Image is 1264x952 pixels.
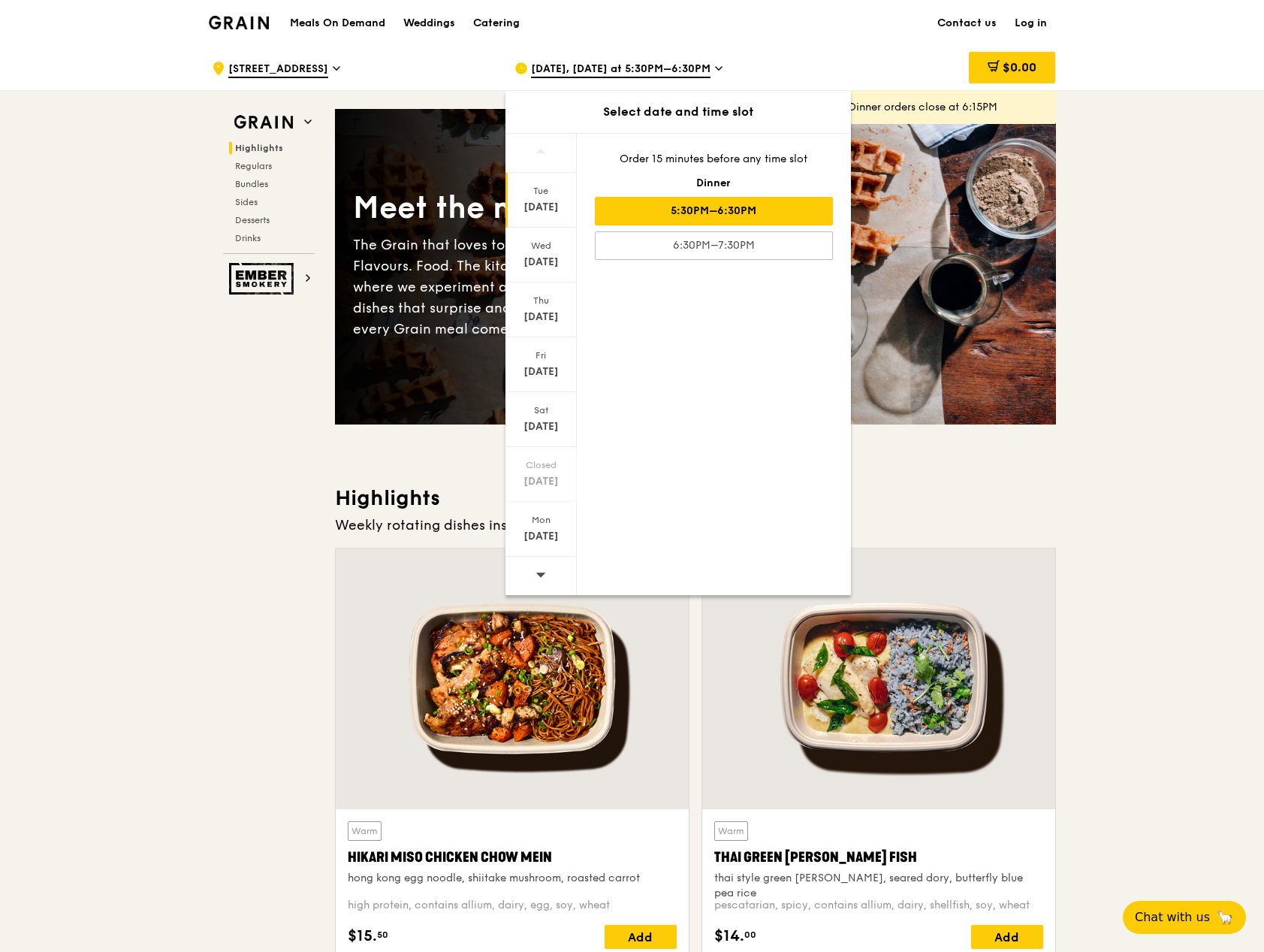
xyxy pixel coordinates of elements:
div: thai style green [PERSON_NAME], seared dory, butterfly blue pea rice [714,871,1043,901]
div: The Grain that loves to play. With ingredients. Flavours. Food. The kitchen is our happy place, w... [353,234,695,340]
div: Closed [508,459,575,471]
div: high protein, contains allium, dairy, egg, soy, wheat [348,898,677,913]
span: Bundles [235,179,268,189]
div: [DATE] [508,419,575,434]
span: [STREET_ADDRESS] [228,62,328,78]
div: Add [971,925,1043,949]
div: Dinner orders close at 6:15PM [849,100,1044,115]
div: [DATE] [508,310,575,325]
div: Sat [508,404,575,416]
span: 🦙 [1216,908,1234,926]
span: Highlights [235,143,283,153]
div: Tue [508,185,575,197]
span: 00 [744,929,756,941]
div: 6:30PM–7:30PM [595,231,833,260]
div: [DATE] [508,474,575,489]
div: [DATE] [508,529,575,544]
div: Hikari Miso Chicken Chow Mein [348,847,677,868]
img: Grain [209,16,270,29]
div: Warm [348,821,382,841]
div: Select date and time slot [505,103,851,121]
div: Warm [714,821,748,841]
h3: Highlights [335,485,1056,512]
span: Regulars [235,161,272,171]
div: Order 15 minutes before any time slot [595,152,833,167]
div: Thai Green [PERSON_NAME] Fish [714,847,1043,868]
span: $14. [714,925,744,947]
span: Desserts [235,215,270,225]
div: Wed [508,240,575,252]
div: [DATE] [508,364,575,379]
div: pescatarian, spicy, contains allium, dairy, shellfish, soy, wheat [714,898,1043,913]
div: Meet the new Grain [353,188,695,228]
div: Catering [473,1,520,46]
a: Catering [464,1,529,46]
div: [DATE] [508,255,575,270]
span: $0.00 [1003,60,1036,74]
span: [DATE], [DATE] at 5:30PM–6:30PM [531,62,710,78]
span: $15. [348,925,377,947]
span: Drinks [235,233,261,243]
div: Fri [508,349,575,361]
span: Chat with us [1135,908,1210,926]
div: Weekly rotating dishes inspired by flavours from around the world. [335,515,1056,536]
div: [DATE] [508,200,575,215]
span: 50 [377,929,388,941]
a: Contact us [928,1,1006,46]
span: Sides [235,197,258,207]
a: Log in [1006,1,1056,46]
button: Chat with us🦙 [1123,901,1246,934]
img: Grain web logo [229,109,298,136]
div: Weddings [403,1,455,46]
img: Ember Smokery web logo [229,263,298,295]
div: Dinner [595,176,833,191]
div: hong kong egg noodle, shiitake mushroom, roasted carrot [348,871,677,886]
h1: Meals On Demand [290,16,385,31]
div: Mon [508,514,575,526]
div: Add [605,925,677,949]
div: Thu [508,295,575,307]
a: Weddings [394,1,464,46]
div: 5:30PM–6:30PM [595,197,833,225]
